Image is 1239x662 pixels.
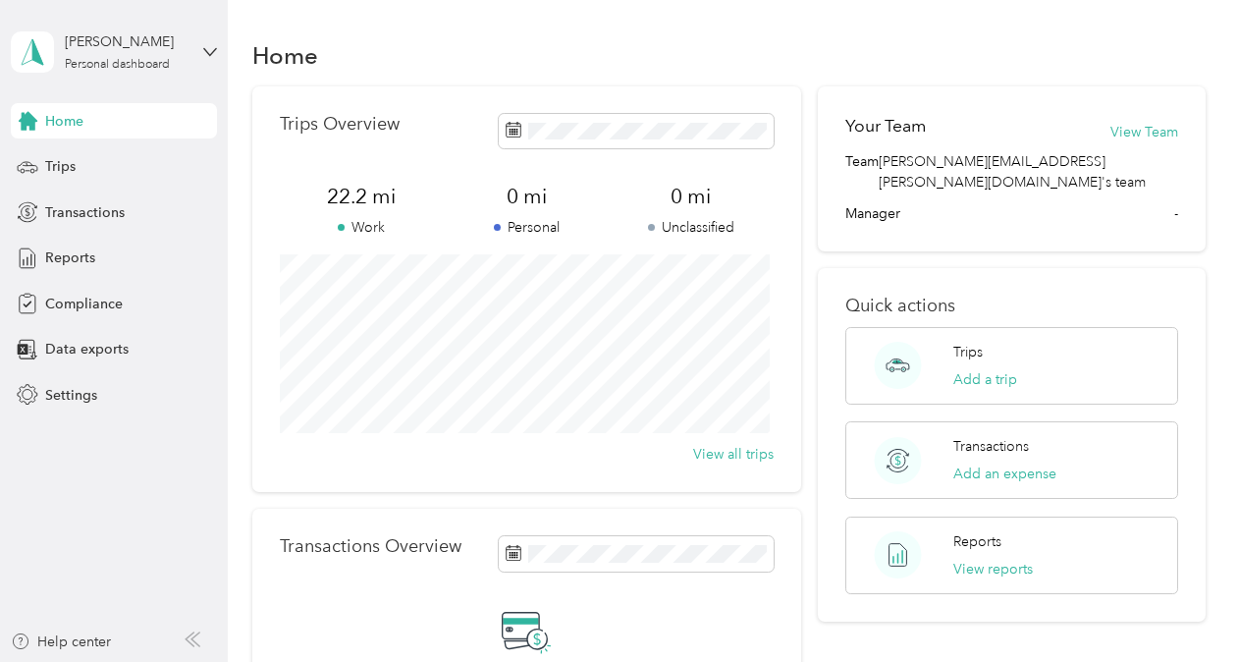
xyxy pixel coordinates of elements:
[845,296,1177,316] p: Quick actions
[45,111,83,132] span: Home
[953,559,1033,579] button: View reports
[45,339,129,359] span: Data exports
[845,151,879,193] span: Team
[45,202,125,223] span: Transactions
[953,531,1001,552] p: Reports
[953,369,1017,390] button: Add a trip
[609,217,774,238] p: Unclassified
[1129,552,1239,662] iframe: Everlance-gr Chat Button Frame
[65,31,188,52] div: [PERSON_NAME]
[45,294,123,314] span: Compliance
[444,183,609,210] span: 0 mi
[45,248,95,268] span: Reports
[65,59,170,71] div: Personal dashboard
[879,151,1177,193] span: [PERSON_NAME][EMAIL_ADDRESS][PERSON_NAME][DOMAIN_NAME]'s team
[280,114,400,135] p: Trips Overview
[45,385,97,406] span: Settings
[953,464,1056,484] button: Add an expense
[953,342,983,362] p: Trips
[845,114,926,138] h2: Your Team
[609,183,774,210] span: 0 mi
[45,156,76,177] span: Trips
[845,203,900,224] span: Manager
[444,217,609,238] p: Personal
[693,444,774,465] button: View all trips
[252,45,318,66] h1: Home
[953,436,1029,457] p: Transactions
[1174,203,1178,224] span: -
[280,536,461,557] p: Transactions Overview
[280,183,445,210] span: 22.2 mi
[1110,122,1178,142] button: View Team
[280,217,445,238] p: Work
[11,632,111,652] button: Help center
